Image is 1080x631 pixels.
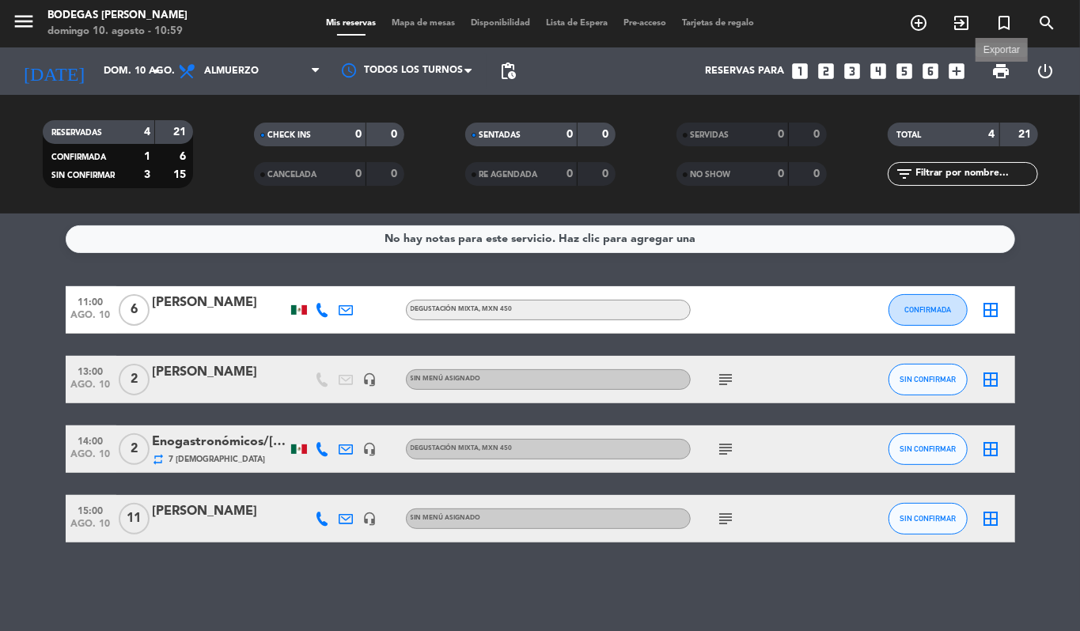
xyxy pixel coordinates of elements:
button: CONFIRMADA [889,294,968,326]
strong: 0 [391,129,400,140]
span: Mis reservas [318,19,384,28]
i: border_all [982,440,1001,459]
span: SIN CONFIRMAR [900,375,956,384]
strong: 0 [813,168,823,179]
i: headset_mic [363,372,377,387]
i: looks_two [817,61,837,81]
strong: 4 [144,127,150,138]
span: SIN CONFIRMAR [900,514,956,523]
i: add_box [947,61,968,81]
div: [PERSON_NAME] [153,293,287,313]
i: power_settings_new [1036,62,1055,81]
i: looks_3 [843,61,863,81]
strong: 4 [989,129,995,140]
strong: 6 [180,151,189,162]
button: SIN CONFIRMAR [889,433,968,465]
span: RE AGENDADA [479,171,538,179]
span: Mapa de mesas [384,19,463,28]
span: DEGUSTACIÓN MIXTA [411,306,513,312]
i: headset_mic [363,442,377,456]
i: looks_6 [921,61,942,81]
span: ago. 10 [71,310,111,328]
button: menu [12,9,36,39]
span: CONFIRMADA [904,305,951,314]
span: Reservas para [706,66,785,77]
span: 15:00 [71,501,111,519]
i: exit_to_app [952,13,971,32]
span: Disponibilidad [463,19,538,28]
span: Pre-acceso [616,19,674,28]
span: 7 [DEMOGRAPHIC_DATA] [169,453,266,466]
strong: 3 [144,169,150,180]
strong: 0 [355,168,362,179]
i: looks_one [790,61,811,81]
i: looks_4 [869,61,889,81]
div: [PERSON_NAME] [153,362,287,383]
i: subject [717,370,736,389]
div: domingo 10. agosto - 10:59 [47,24,188,40]
i: search [1037,13,1056,32]
strong: 15 [173,169,189,180]
span: ago. 10 [71,519,111,537]
i: [DATE] [12,54,96,89]
span: Tarjetas de regalo [674,19,762,28]
span: 6 [119,294,150,326]
i: border_all [982,509,1001,528]
span: ago. 10 [71,449,111,467]
i: add_circle_outline [909,13,928,32]
i: subject [717,440,736,459]
button: SIN CONFIRMAR [889,503,968,535]
button: SIN CONFIRMAR [889,364,968,395]
strong: 0 [813,129,823,140]
span: 2 [119,433,150,465]
strong: 0 [778,129,784,140]
i: filter_list [896,164,915,183]
div: Enogastronómicos/[PERSON_NAME] [153,432,287,452]
strong: 0 [355,129,362,140]
i: arrow_drop_down [147,62,166,81]
span: SIN CONFIRMAR [52,172,116,179]
div: Exportar [976,43,1028,57]
span: TOTAL [897,131,922,139]
span: 11 [119,503,150,535]
span: Sin menú asignado [411,376,481,382]
input: Filtrar por nombre... [915,165,1037,183]
div: No hay notas para este servicio. Haz clic para agregar una [385,230,695,248]
span: CANCELADA [268,171,317,179]
span: , MXN 450 [479,306,513,312]
span: NO SHOW [691,171,731,179]
strong: 0 [602,168,612,179]
i: border_all [982,370,1001,389]
span: DEGUSTACIÓN MIXTA [411,445,513,452]
i: menu [12,9,36,33]
span: CHECK INS [268,131,312,139]
div: LOG OUT [1023,47,1068,95]
strong: 0 [567,129,573,140]
span: CONFIRMADA [52,153,107,161]
i: repeat [153,453,165,466]
i: subject [717,509,736,528]
span: Lista de Espera [538,19,616,28]
div: [PERSON_NAME] [153,501,287,522]
span: RESERVADAS [52,129,103,137]
strong: 21 [173,127,189,138]
i: border_all [982,300,1001,319]
span: SIN CONFIRMAR [900,444,956,453]
span: pending_actions [498,62,517,81]
strong: 1 [144,151,150,162]
span: 2 [119,364,150,395]
span: print [991,62,1010,81]
span: ago. 10 [71,380,111,398]
span: SERVIDAS [691,131,729,139]
span: 13:00 [71,361,111,380]
strong: 21 [1018,129,1034,140]
i: turned_in_not [995,13,1014,32]
span: 14:00 [71,431,111,449]
strong: 0 [602,129,612,140]
span: Sin menú asignado [411,515,481,521]
span: SENTADAS [479,131,521,139]
i: headset_mic [363,512,377,526]
i: looks_5 [895,61,915,81]
strong: 0 [778,168,784,179]
div: Bodegas [PERSON_NAME] [47,8,188,24]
